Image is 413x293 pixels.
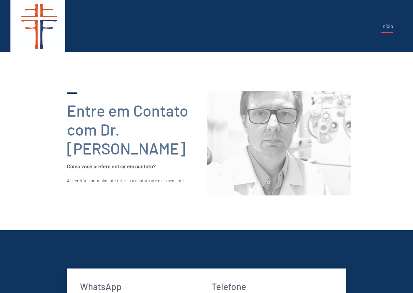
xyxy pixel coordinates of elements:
[67,101,188,158] font: Entre em Contato com Dr. [PERSON_NAME]
[207,91,351,196] div: close up photography of rainbow rays on eye
[67,178,184,184] font: A secretária normalmente retorna o contato até o dia seguinte
[67,163,156,170] b: Como você prefere entrar em contato?
[80,281,202,292] h3: WhatsApp
[377,18,397,34] a: Início
[212,281,333,292] h3: Telefone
